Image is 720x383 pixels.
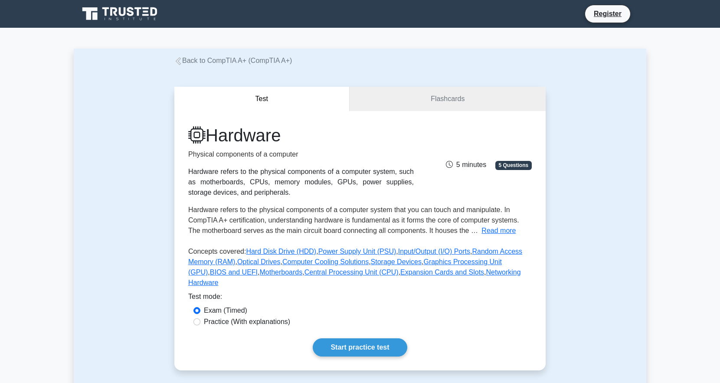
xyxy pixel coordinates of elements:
[350,87,546,111] a: Flashcards
[495,161,532,170] span: 5 Questions
[260,268,303,276] a: Motherboards
[481,226,516,236] button: Read more
[398,248,470,255] a: Input/Output (I/O) Ports
[174,57,292,64] a: Back to CompTIA A+ (CompTIA A+)
[188,125,414,146] h1: Hardware
[304,268,399,276] a: Central Processing Unit (CPU)
[313,338,407,357] a: Start practice test
[204,305,247,316] label: Exam (Timed)
[174,87,350,111] button: Test
[318,248,396,255] a: Power Supply Unit (PSU)
[400,268,484,276] a: Expansion Cards and Slots
[246,248,316,255] a: Hard Disk Drive (HDD)
[282,258,369,265] a: Computer Cooling Solutions
[188,149,414,160] p: Physical components of a computer
[589,8,627,19] a: Register
[204,317,290,327] label: Practice (With explanations)
[237,258,281,265] a: Optical Drives
[371,258,422,265] a: Storage Devices
[210,268,258,276] a: BIOS and UEFI
[188,246,532,291] p: Concepts covered: , , , , , , , , , , , ,
[188,167,414,198] div: Hardware refers to the physical components of a computer system, such as motherboards, CPUs, memo...
[446,161,486,168] span: 5 minutes
[188,206,519,234] span: Hardware refers to the physical components of a computer system that you can touch and manipulate...
[188,291,532,305] div: Test mode:
[188,258,502,276] a: Graphics Processing Unit (GPU)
